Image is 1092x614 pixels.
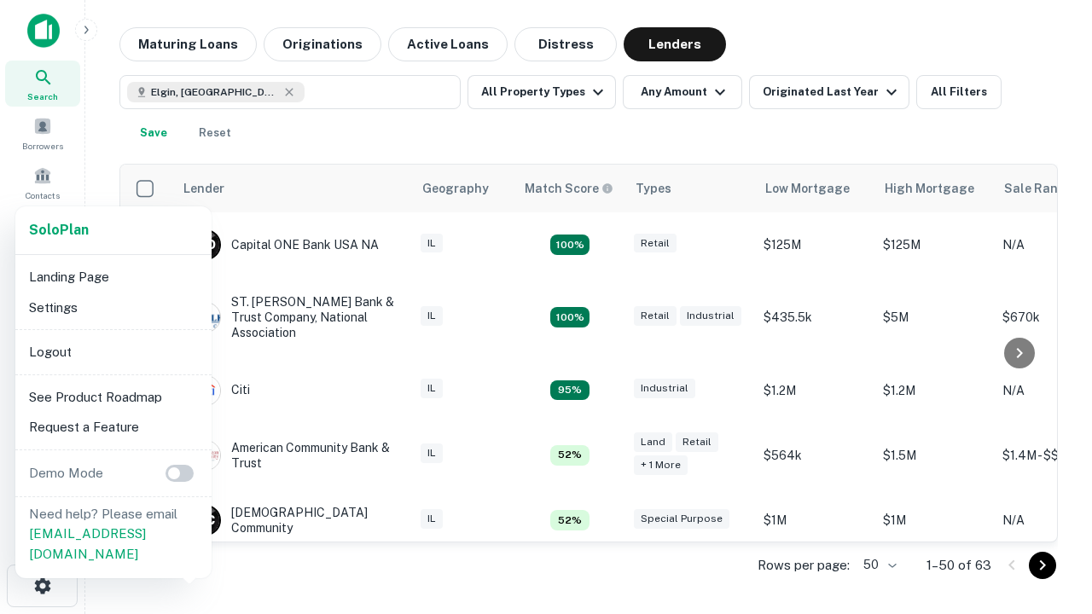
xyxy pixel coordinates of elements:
[22,412,205,443] li: Request a Feature
[22,262,205,293] li: Landing Page
[29,504,198,565] p: Need help? Please email
[1007,478,1092,559] iframe: Chat Widget
[22,293,205,323] li: Settings
[29,220,89,240] a: SoloPlan
[29,526,146,561] a: [EMAIL_ADDRESS][DOMAIN_NAME]
[29,222,89,238] strong: Solo Plan
[22,463,110,484] p: Demo Mode
[22,337,205,368] li: Logout
[22,382,205,413] li: See Product Roadmap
